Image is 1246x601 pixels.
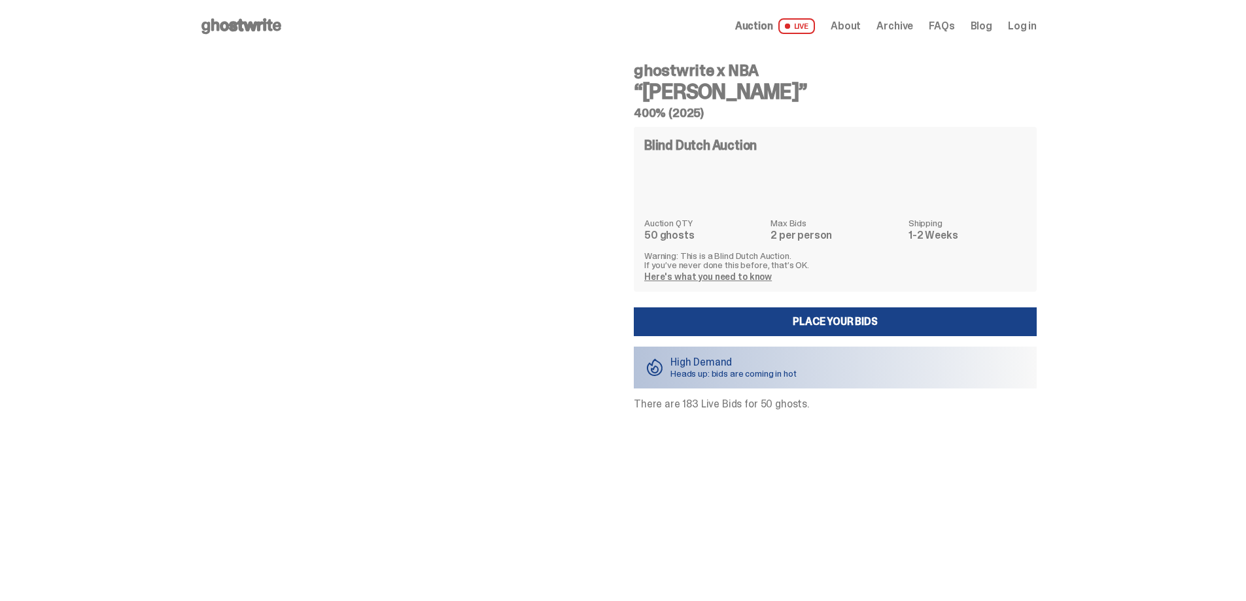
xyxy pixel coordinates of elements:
dd: 2 per person [770,230,901,241]
dd: 50 ghosts [644,230,763,241]
p: There are 183 Live Bids for 50 ghosts. [634,399,1037,409]
a: Here's what you need to know [644,271,772,283]
dt: Max Bids [770,218,901,228]
a: About [831,21,861,31]
a: Archive [876,21,913,31]
p: Warning: This is a Blind Dutch Auction. If you’ve never done this before, that’s OK. [644,251,1026,269]
p: High Demand [670,357,797,368]
dt: Shipping [909,218,1026,228]
dd: 1-2 Weeks [909,230,1026,241]
a: Log in [1008,21,1037,31]
span: Auction [735,21,773,31]
p: Heads up: bids are coming in hot [670,369,797,378]
h4: Blind Dutch Auction [644,139,757,152]
span: LIVE [778,18,816,34]
h3: “[PERSON_NAME]” [634,81,1037,102]
dt: Auction QTY [644,218,763,228]
h5: 400% (2025) [634,107,1037,119]
a: Auction LIVE [735,18,815,34]
a: Blog [971,21,992,31]
h4: ghostwrite x NBA [634,63,1037,78]
a: Place your Bids [634,307,1037,336]
a: FAQs [929,21,954,31]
